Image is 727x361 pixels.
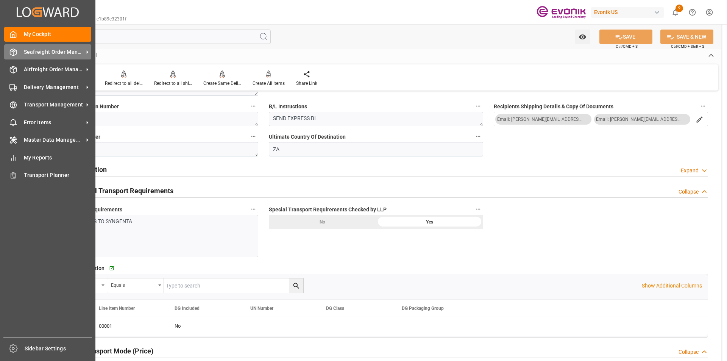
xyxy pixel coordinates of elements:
[326,306,344,311] span: DG Class
[175,306,200,311] span: DG Included
[679,188,699,196] div: Collapse
[376,215,483,229] div: Yes
[495,114,591,125] button: Email: [PERSON_NAME][EMAIL_ADDRESS][DOMAIN_NAME]
[4,27,91,42] a: My Cockpit
[684,4,701,21] button: Help Center
[44,346,153,356] h2: Challenging Transport Mode (Price)
[4,168,91,183] a: Transport Planner
[269,103,307,111] span: B/L Instructions
[111,280,156,289] div: Equals
[248,131,258,141] button: Import License Number
[24,66,84,73] span: Airfreight Order Management
[248,101,258,111] button: Importer Identification Number
[296,80,317,87] div: Share Link
[679,348,699,356] div: Collapse
[269,206,387,214] span: Special Transport Requirements Checked by LLP
[667,4,684,21] button: show 9 new notifications
[44,186,173,196] h2: Checking Special Transport Requirements
[164,278,303,293] input: Type to search
[90,317,165,335] div: 00001
[24,83,84,91] span: Delivery Management
[24,119,84,127] span: Error Items
[497,116,583,123] div: Email: [PERSON_NAME][EMAIL_ADDRESS][DOMAIN_NAME]
[48,217,248,225] div: DO NOT SEND DOCS TO SYNGENTA
[494,112,708,126] button: open menu
[175,317,232,335] div: No
[537,6,586,19] img: Evonik-brand-mark-Deep-Purple-RGB.jpeg_1700498283.jpeg
[24,154,92,162] span: My Reports
[591,5,667,19] button: Evonik US
[599,30,652,44] button: SAVE
[203,80,241,87] div: Create Same Delivery Date
[591,7,664,18] div: Evonik US
[473,131,483,141] button: Ultimate Country Of Destination
[24,101,84,109] span: Transport Management
[269,133,346,141] span: Ultimate Country Of Destination
[681,167,699,175] div: Expand
[105,80,143,87] div: Redirect to all deliveries
[269,112,483,126] textarea: SEND EXPRESS BL
[250,306,273,311] span: UN Number
[35,30,271,44] input: Search Fields
[24,171,92,179] span: Transport Planner
[24,30,92,38] span: My Cockpit
[154,80,192,87] div: Redirect to all shipments
[671,44,704,49] span: Ctrl/CMD + Shift + S
[25,345,92,353] span: Sidebar Settings
[248,204,258,214] button: Special Transport Requirements
[676,5,683,12] span: 9
[642,282,702,290] p: Show Additional Columns
[107,278,164,293] button: open menu
[494,112,692,127] button: menu-button
[90,317,468,335] div: Press SPACE to select this row.
[692,112,708,127] button: search button
[575,30,590,44] button: open menu
[24,136,84,144] span: Master Data Management
[660,30,713,44] button: SAVE & NEW
[698,101,708,111] button: Recipients Shipping Details & Copy Of Documents
[596,116,682,123] div: Email: [PERSON_NAME][EMAIL_ADDRESS][DOMAIN_NAME]
[253,80,285,87] div: Create All Items
[494,103,613,111] span: Recipients Shipping Details & Copy Of Documents
[473,101,483,111] button: B/L Instructions
[24,48,84,56] span: Seafreight Order Management
[269,215,376,229] div: No
[402,306,444,311] span: DG Packaging Group
[616,44,638,49] span: Ctrl/CMD + S
[99,306,135,311] span: Line Item Number
[594,114,690,125] button: Email: [PERSON_NAME][EMAIL_ADDRESS][DOMAIN_NAME]
[289,278,303,293] button: search button
[4,150,91,165] a: My Reports
[473,204,483,214] button: Special Transport Requirements Checked by LLP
